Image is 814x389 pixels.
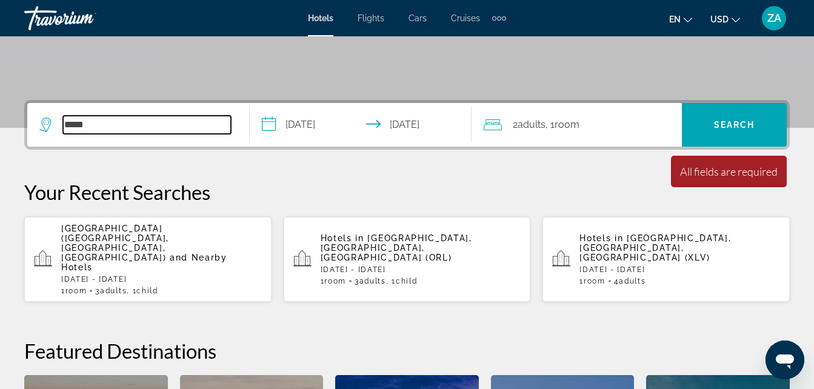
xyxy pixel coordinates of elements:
[758,5,790,31] button: User Menu
[492,8,506,28] button: Extra navigation items
[669,15,681,24] span: en
[24,216,272,302] button: [GEOGRAPHIC_DATA] ([GEOGRAPHIC_DATA], [GEOGRAPHIC_DATA], [GEOGRAPHIC_DATA]) and Nearby Hotels[DAT...
[710,10,740,28] button: Change currency
[579,233,623,243] span: Hotels in
[358,13,384,23] a: Flights
[767,12,781,24] span: ZA
[95,287,127,295] span: 3
[545,116,579,133] span: , 1
[61,253,227,272] span: and Nearby Hotels
[65,287,87,295] span: Room
[555,119,579,130] span: Room
[284,216,531,302] button: Hotels in [GEOGRAPHIC_DATA], [GEOGRAPHIC_DATA], [GEOGRAPHIC_DATA] (ORL)[DATE] - [DATE]1Room3Adult...
[308,13,333,23] a: Hotels
[710,15,729,24] span: USD
[619,277,646,285] span: Adults
[386,277,417,285] span: , 1
[472,103,682,147] button: Travelers: 2 adults, 0 children
[321,233,364,243] span: Hotels in
[714,120,755,130] span: Search
[24,339,790,363] h2: Featured Destinations
[27,103,787,147] div: Search widget
[359,277,386,285] span: Adults
[321,233,472,262] span: [GEOGRAPHIC_DATA], [GEOGRAPHIC_DATA], [GEOGRAPHIC_DATA] (ORL)
[669,10,692,28] button: Change language
[680,165,778,178] div: All fields are required
[61,275,262,284] p: [DATE] - [DATE]
[321,265,521,274] p: [DATE] - [DATE]
[518,119,545,130] span: Adults
[579,233,731,262] span: [GEOGRAPHIC_DATA], [GEOGRAPHIC_DATA], [GEOGRAPHIC_DATA] (XLV)
[584,277,605,285] span: Room
[396,277,417,285] span: Child
[355,277,386,285] span: 3
[61,224,169,262] span: [GEOGRAPHIC_DATA] ([GEOGRAPHIC_DATA], [GEOGRAPHIC_DATA], [GEOGRAPHIC_DATA])
[766,341,804,379] iframe: Button to launch messaging window
[24,2,145,34] a: Travorium
[100,287,127,295] span: Adults
[61,287,87,295] span: 1
[324,277,346,285] span: Room
[136,287,158,295] span: Child
[579,265,780,274] p: [DATE] - [DATE]
[127,287,158,295] span: , 1
[513,116,545,133] span: 2
[250,103,472,147] button: Check-in date: Oct 4, 2025 Check-out date: Oct 6, 2025
[409,13,427,23] a: Cars
[682,103,787,147] button: Search
[451,13,480,23] a: Cruises
[614,277,646,285] span: 4
[542,216,790,302] button: Hotels in [GEOGRAPHIC_DATA], [GEOGRAPHIC_DATA], [GEOGRAPHIC_DATA] (XLV)[DATE] - [DATE]1Room4Adults
[579,277,605,285] span: 1
[24,180,790,204] p: Your Recent Searches
[321,277,346,285] span: 1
